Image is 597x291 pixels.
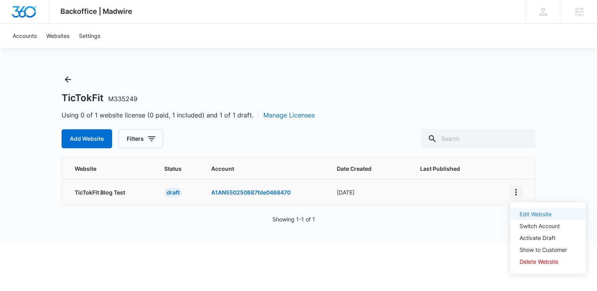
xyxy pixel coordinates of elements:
[62,110,315,120] span: Using 0 of 1 website license (0 paid, 1 included) and 1 of 1 draft.
[41,24,74,48] a: Websites
[510,208,586,220] button: Edit Website
[211,189,291,196] a: A1AN550250687fde0468470
[510,244,586,256] button: Show to Customer
[510,186,522,198] button: View More
[520,211,552,217] a: Edit Website
[421,129,535,148] input: Search
[75,188,145,197] p: TicTokFit Blog Test
[75,164,134,173] span: Website
[510,220,586,232] button: Switch Account
[520,259,567,265] div: Delete Website
[60,7,132,15] span: Backoffice | Madwire
[520,223,567,229] div: Switch Account
[272,215,315,223] p: Showing 1-1 of 1
[337,164,390,173] span: Date Created
[520,247,567,253] div: Show to Customer
[510,232,586,244] button: Activate Draft
[520,235,567,241] div: Activate Draft
[263,110,315,120] button: Manage Licenses
[62,92,137,104] h1: TicTokFit
[211,164,318,173] span: Account
[62,129,112,148] button: Add Website
[108,95,137,103] span: M335249
[62,73,74,86] button: Back
[74,24,105,48] a: Settings
[420,164,479,173] span: Last Published
[118,129,163,148] button: Filters
[164,164,192,173] span: Status
[164,188,182,197] div: draft
[8,24,41,48] a: Accounts
[510,256,586,268] button: Delete Website
[327,179,411,205] td: [DATE]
